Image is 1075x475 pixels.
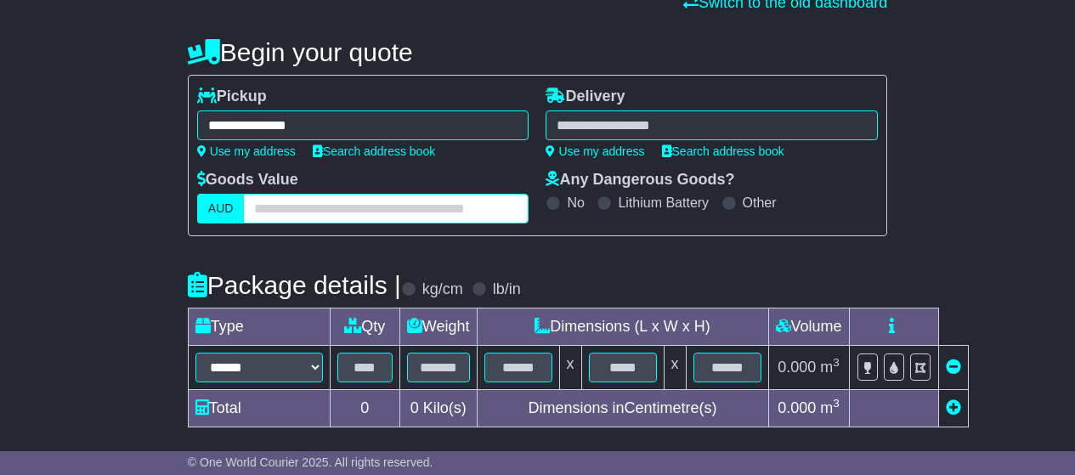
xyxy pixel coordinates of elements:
[188,271,401,299] h4: Package details |
[618,195,709,211] label: Lithium Battery
[493,280,521,299] label: lb/in
[188,455,433,469] span: © One World Courier 2025. All rights reserved.
[778,359,816,376] span: 0.000
[567,195,584,211] label: No
[559,346,581,390] td: x
[833,397,840,410] sup: 3
[330,390,399,427] td: 0
[546,88,625,106] label: Delivery
[197,88,267,106] label: Pickup
[546,144,644,158] a: Use my address
[546,171,734,189] label: Any Dangerous Goods?
[820,399,840,416] span: m
[768,308,849,346] td: Volume
[833,356,840,369] sup: 3
[422,280,463,299] label: kg/cm
[188,308,330,346] td: Type
[399,308,477,346] td: Weight
[820,359,840,376] span: m
[313,144,435,158] a: Search address book
[197,194,245,223] label: AUD
[477,390,768,427] td: Dimensions in Centimetre(s)
[946,359,961,376] a: Remove this item
[399,390,477,427] td: Kilo(s)
[946,399,961,416] a: Add new item
[410,399,419,416] span: 0
[197,171,298,189] label: Goods Value
[778,399,816,416] span: 0.000
[188,38,887,66] h4: Begin your quote
[477,308,768,346] td: Dimensions (L x W x H)
[197,144,296,158] a: Use my address
[330,308,399,346] td: Qty
[664,346,686,390] td: x
[743,195,777,211] label: Other
[662,144,784,158] a: Search address book
[188,390,330,427] td: Total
